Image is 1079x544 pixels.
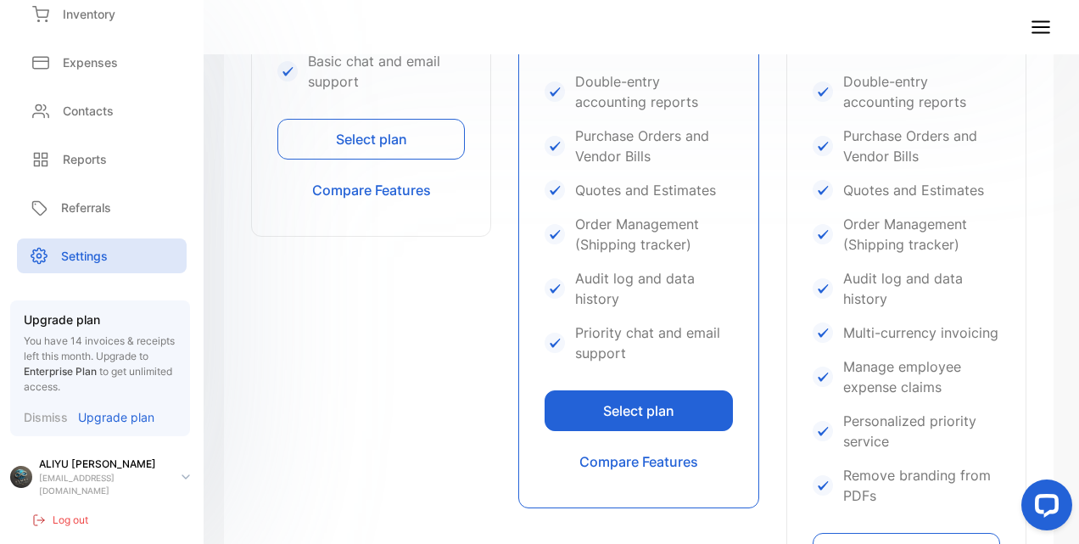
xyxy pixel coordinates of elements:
[24,311,176,328] p: Upgrade plan
[39,472,168,497] p: [EMAIL_ADDRESS][DOMAIN_NAME]
[843,214,1000,255] p: Order Management (Shipping tracker)
[843,411,1000,451] p: Personalized priority service
[575,268,732,309] p: Audit log and data history
[308,51,465,92] p: Basic chat and email support
[843,465,1000,506] p: Remove branding from PDFs
[63,5,115,23] p: Inventory
[24,408,68,426] p: Dismiss
[843,268,1000,309] p: Audit log and data history
[575,71,732,112] p: Double-entry accounting reports
[78,408,154,426] p: Upgrade plan
[575,180,716,200] p: Quotes and Estimates
[277,170,465,210] button: Compare Features
[545,390,732,431] button: Select plan
[10,466,32,488] img: profile
[843,180,984,200] p: Quotes and Estimates
[39,457,168,472] p: ALIYU [PERSON_NAME]
[63,102,114,120] p: Contacts
[10,504,88,536] button: Log out
[63,150,107,168] p: Reports
[24,365,97,378] span: Enterprise Plan
[575,322,732,363] p: Priority chat and email support
[63,53,118,71] p: Expenses
[575,214,732,255] p: Order Management (Shipping tracker)
[277,119,465,160] button: Select plan
[68,408,154,426] a: Upgrade plan
[545,441,732,482] button: Compare Features
[843,322,998,343] p: Multi-currency invoicing
[843,126,1000,166] p: Purchase Orders and Vendor Bills
[843,356,1000,397] p: Manage employee expense claims
[1008,473,1079,544] iframe: LiveChat chat widget
[53,513,88,528] p: Log out
[61,199,111,216] p: Referrals
[575,126,732,166] p: Purchase Orders and Vendor Bills
[24,334,176,395] p: You have 14 invoices & receipts left this month.
[61,247,108,265] p: Settings
[24,350,172,393] span: Upgrade to to get unlimited access.
[843,71,1000,112] p: Double-entry accounting reports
